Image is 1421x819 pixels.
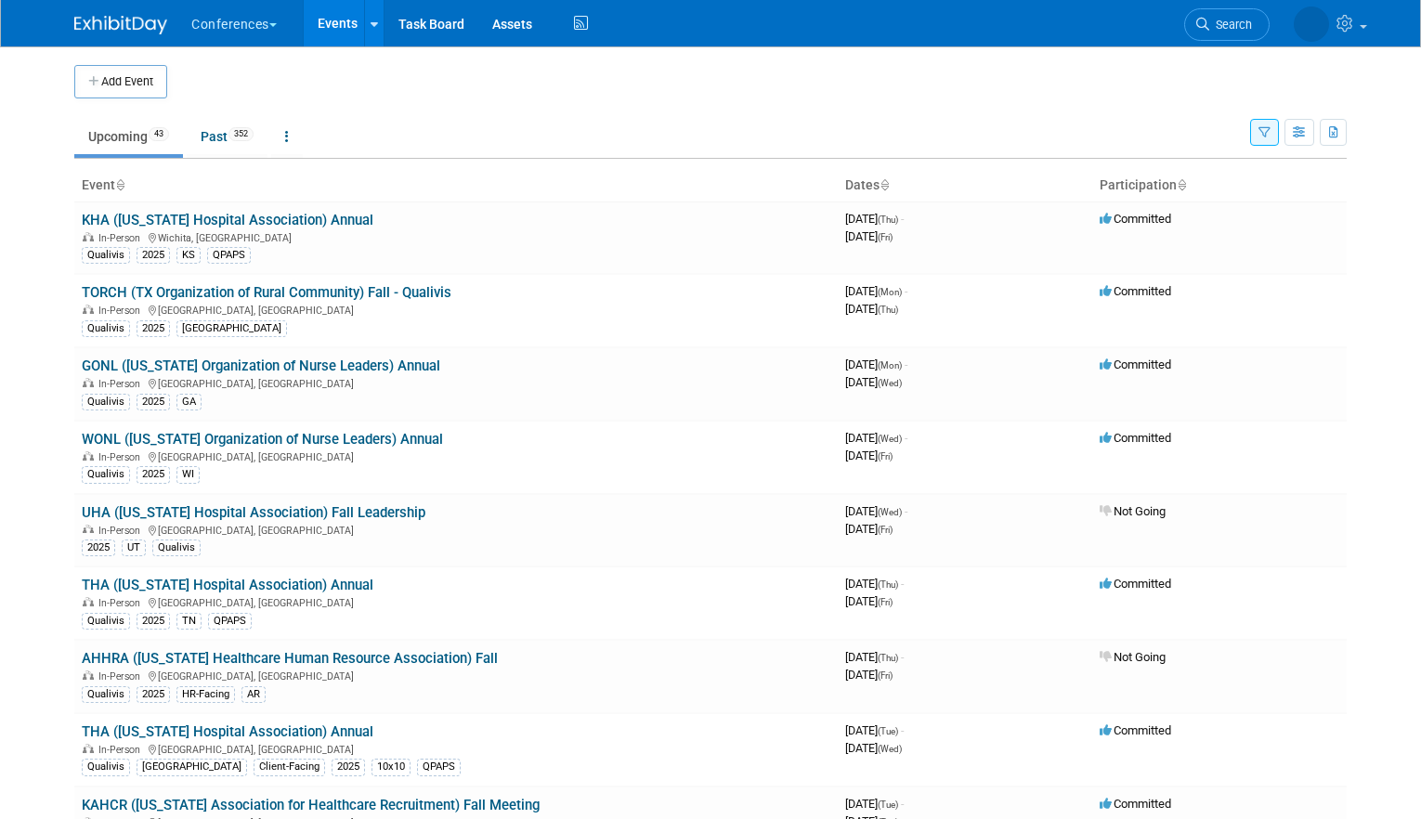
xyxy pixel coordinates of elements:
div: 2025 [137,686,170,703]
div: [GEOGRAPHIC_DATA], [GEOGRAPHIC_DATA] [82,594,830,609]
span: In-Person [98,525,146,537]
div: 2025 [137,394,170,410]
div: 2025 [137,247,170,264]
a: GONL ([US_STATE] Organization of Nurse Leaders) Annual [82,357,440,374]
div: Qualivis [82,320,130,337]
span: (Mon) [878,360,902,370]
th: Event [74,170,838,201]
div: [GEOGRAPHIC_DATA], [GEOGRAPHIC_DATA] [82,448,830,463]
div: Client-Facing [254,759,325,775]
span: Committed [1100,212,1171,226]
span: (Wed) [878,507,902,517]
div: Qualivis [82,394,130,410]
span: Committed [1100,797,1171,811]
img: ExhibitDay [74,16,167,34]
span: Not Going [1100,504,1166,518]
div: [GEOGRAPHIC_DATA], [GEOGRAPHIC_DATA] [82,302,830,317]
a: Search [1184,8,1270,41]
div: [GEOGRAPHIC_DATA], [GEOGRAPHIC_DATA] [82,668,830,682]
img: In-Person Event [83,305,94,314]
span: - [901,577,904,591]
span: [DATE] [845,594,893,608]
img: In-Person Event [83,378,94,387]
div: [GEOGRAPHIC_DATA] [176,320,287,337]
a: Sort by Participation Type [1177,177,1186,192]
div: Qualivis [82,613,130,630]
span: Committed [1100,357,1171,371]
span: Search [1209,18,1252,32]
span: (Wed) [878,744,902,754]
a: Sort by Start Date [880,177,889,192]
span: (Fri) [878,670,893,681]
span: [DATE] [845,723,904,737]
span: [DATE] [845,577,904,591]
span: In-Person [98,670,146,682]
div: [GEOGRAPHIC_DATA], [GEOGRAPHIC_DATA] [82,375,830,390]
div: HR-Facing [176,686,235,703]
div: Qualivis [82,686,130,703]
span: [DATE] [845,522,893,536]
span: In-Person [98,597,146,609]
span: (Thu) [878,214,898,225]
a: Past352 [187,119,267,154]
a: UHA ([US_STATE] Hospital Association) Fall Leadership [82,504,425,521]
span: (Tue) [878,726,898,736]
span: [DATE] [845,504,907,518]
a: KAHCR ([US_STATE] Association for Healthcare Recruitment) Fall Meeting [82,797,540,813]
span: Committed [1100,577,1171,591]
a: THA ([US_STATE] Hospital Association) Annual [82,723,373,740]
span: [DATE] [845,431,907,445]
span: [DATE] [845,668,893,682]
div: Qualivis [152,539,201,556]
span: (Tue) [878,799,898,810]
img: In-Person Event [83,597,94,606]
div: 10x10 [372,759,411,775]
span: - [901,723,904,737]
div: 2025 [82,539,115,556]
span: (Wed) [878,378,902,388]
img: In-Person Event [83,670,94,680]
div: Qualivis [82,759,130,775]
span: [DATE] [845,448,893,462]
span: - [901,212,904,226]
span: (Fri) [878,451,893,461]
img: In-Person Event [83,451,94,461]
img: In-Person Event [83,744,94,753]
div: 2025 [332,759,365,775]
a: WONL ([US_STATE] Organization of Nurse Leaders) Annual [82,431,443,448]
span: (Fri) [878,597,893,607]
div: Wichita, [GEOGRAPHIC_DATA] [82,229,830,244]
div: Qualivis [82,247,130,264]
span: [DATE] [845,650,904,664]
div: 2025 [137,320,170,337]
span: [DATE] [845,284,907,298]
img: Karina German [1294,6,1329,42]
span: - [905,431,907,445]
span: (Mon) [878,287,902,297]
a: THA ([US_STATE] Hospital Association) Annual [82,577,373,593]
span: 43 [149,127,169,141]
a: AHHRA ([US_STATE] Healthcare Human Resource Association) Fall [82,650,498,667]
span: - [901,650,904,664]
span: - [901,797,904,811]
span: (Thu) [878,579,898,590]
div: GA [176,394,202,410]
span: (Fri) [878,232,893,242]
div: TN [176,613,202,630]
span: Committed [1100,723,1171,737]
img: In-Person Event [83,232,94,241]
div: 2025 [137,466,170,483]
span: [DATE] [845,357,907,371]
div: 2025 [137,613,170,630]
div: [GEOGRAPHIC_DATA], [GEOGRAPHIC_DATA] [82,522,830,537]
span: - [905,284,907,298]
div: KS [176,247,201,264]
a: Sort by Event Name [115,177,124,192]
div: [GEOGRAPHIC_DATA], [GEOGRAPHIC_DATA] [82,741,830,756]
div: AR [241,686,266,703]
span: - [905,357,907,371]
span: In-Person [98,378,146,390]
a: KHA ([US_STATE] Hospital Association) Annual [82,212,373,228]
span: [DATE] [845,229,893,243]
span: In-Person [98,232,146,244]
